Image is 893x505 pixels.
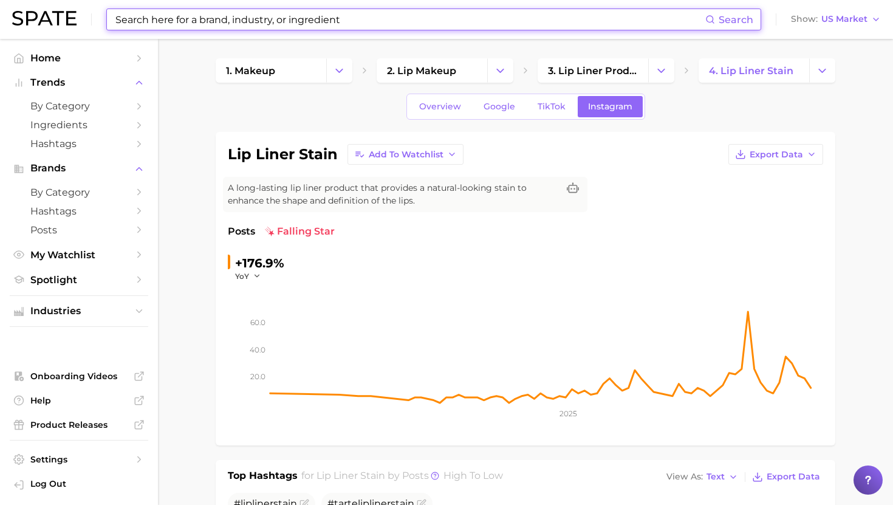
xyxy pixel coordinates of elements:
[709,65,793,77] span: 4. lip liner stain
[10,49,148,67] a: Home
[10,475,148,495] a: Log out. Currently logged in with e-mail mathilde@spate.nyc.
[538,101,566,112] span: TikTok
[10,221,148,239] a: Posts
[30,478,139,489] span: Log Out
[30,77,128,88] span: Trends
[369,149,443,160] span: Add to Watchlist
[30,274,128,286] span: Spotlight
[699,58,809,83] a: 4. lip liner stain
[30,52,128,64] span: Home
[30,100,128,112] span: by Category
[235,253,284,273] div: +176.9%
[750,149,803,160] span: Export Data
[719,14,753,26] span: Search
[228,147,338,162] h1: lip liner stain
[10,97,148,115] a: by Category
[377,58,487,83] a: 2. lip makeup
[30,306,128,317] span: Industries
[326,58,352,83] button: Change Category
[235,271,261,281] button: YoY
[473,96,525,117] a: Google
[559,409,577,418] tspan: 2025
[226,65,275,77] span: 1. makeup
[228,182,558,207] span: A long-lasting lip liner product that provides a natural-looking stain to enhance the shape and d...
[265,224,335,239] span: falling star
[10,367,148,385] a: Onboarding Videos
[114,9,705,30] input: Search here for a brand, industry, or ingredient
[30,205,128,217] span: Hashtags
[10,450,148,469] a: Settings
[10,302,148,320] button: Industries
[728,144,823,165] button: Export Data
[30,454,128,465] span: Settings
[228,224,255,239] span: Posts
[30,249,128,261] span: My Watchlist
[250,318,265,327] tspan: 60.0
[666,473,703,480] span: View As
[30,138,128,149] span: Hashtags
[250,372,265,381] tspan: 20.0
[30,395,128,406] span: Help
[30,419,128,430] span: Product Releases
[527,96,576,117] a: TikTok
[707,473,725,480] span: Text
[347,144,464,165] button: Add to Watchlist
[443,470,503,481] span: high to low
[10,202,148,221] a: Hashtags
[30,371,128,382] span: Onboarding Videos
[663,469,741,485] button: View AsText
[265,227,275,236] img: falling star
[648,58,674,83] button: Change Category
[484,101,515,112] span: Google
[216,58,326,83] a: 1. makeup
[791,16,818,22] span: Show
[12,11,77,26] img: SPATE
[10,391,148,410] a: Help
[821,16,867,22] span: US Market
[578,96,643,117] a: Instagram
[10,416,148,434] a: Product Releases
[10,270,148,289] a: Spotlight
[538,58,648,83] a: 3. lip liner products
[10,115,148,134] a: Ingredients
[10,183,148,202] a: by Category
[788,12,884,27] button: ShowUS Market
[487,58,513,83] button: Change Category
[10,134,148,153] a: Hashtags
[30,119,128,131] span: Ingredients
[30,224,128,236] span: Posts
[409,96,471,117] a: Overview
[250,345,265,354] tspan: 40.0
[30,163,128,174] span: Brands
[10,159,148,177] button: Brands
[235,271,249,281] span: YoY
[749,469,823,486] button: Export Data
[548,65,638,77] span: 3. lip liner products
[588,101,632,112] span: Instagram
[809,58,835,83] button: Change Category
[767,472,820,482] span: Export Data
[10,74,148,92] button: Trends
[387,65,456,77] span: 2. lip makeup
[228,469,298,486] h1: Top Hashtags
[10,246,148,264] a: My Watchlist
[301,469,503,486] h2: for by Posts
[30,187,128,198] span: by Category
[419,101,461,112] span: Overview
[316,470,385,481] span: lip liner stain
